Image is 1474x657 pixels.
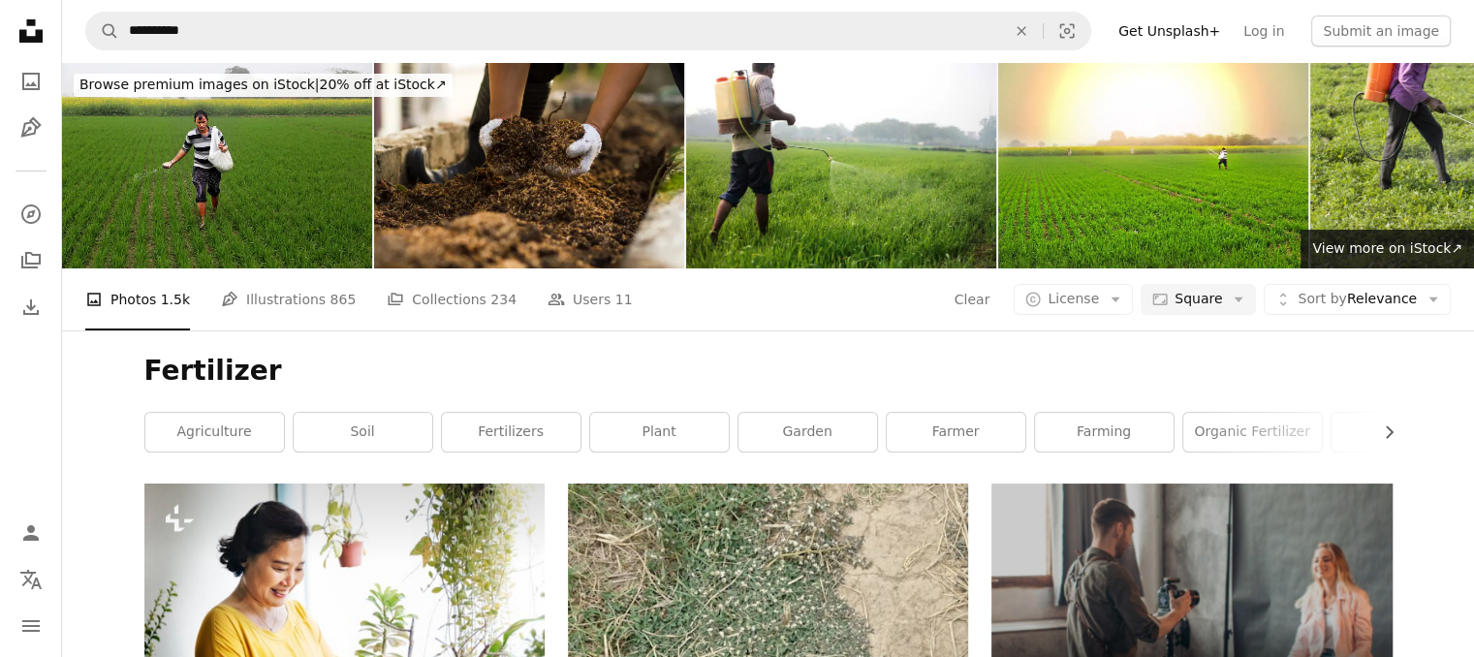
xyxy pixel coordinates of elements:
a: organic fertilizer [1183,413,1322,452]
a: plant [590,413,729,452]
a: Home — Unsplash [12,12,50,54]
form: Find visuals sitewide [85,12,1091,50]
img: Soil mixed with compost at vegetable garden [374,62,684,268]
button: Clear [1000,13,1043,49]
a: Explore [12,195,50,234]
span: License [1048,291,1099,306]
a: Download History [12,288,50,327]
a: Log in [1232,16,1296,47]
span: 11 [615,289,633,310]
span: 20% off at iStock ↗ [79,77,447,92]
a: Collections 234 [387,268,517,330]
span: 865 [330,289,357,310]
a: Illustrations 865 [221,268,356,330]
img: Farmer working in wheat field [686,62,996,268]
a: Photos [12,62,50,101]
a: View more on iStock↗ [1301,230,1474,268]
h1: Fertilizer [144,354,1393,389]
button: License [1014,284,1133,315]
button: Submit an image [1311,16,1451,47]
a: Get Unsplash+ [1107,16,1232,47]
a: garden [738,413,877,452]
a: farming [1035,413,1174,452]
a: soil [294,413,432,452]
a: Illustrations [12,109,50,147]
span: Sort by [1298,291,1346,306]
span: Relevance [1298,290,1417,309]
a: fertilizers [442,413,580,452]
button: Menu [12,607,50,645]
a: farmer [887,413,1025,452]
img: Farmer Spreading fertilizer in the Field wheat [62,62,372,268]
img: Farmer Spreads fertilizers in the Field wheat [998,62,1308,268]
span: Square [1175,290,1222,309]
a: Collections [12,241,50,280]
a: farm [1332,413,1470,452]
button: scroll list to the right [1371,413,1393,452]
button: Search Unsplash [86,13,119,49]
button: Language [12,560,50,599]
a: Log in / Sign up [12,514,50,552]
a: Browse premium images on iStock|20% off at iStock↗ [62,62,464,109]
button: Clear [954,284,991,315]
a: Users 11 [548,268,633,330]
button: Sort byRelevance [1264,284,1451,315]
span: Browse premium images on iStock | [79,77,319,92]
span: View more on iStock ↗ [1312,240,1462,256]
button: Visual search [1044,13,1090,49]
a: agriculture [145,413,284,452]
button: Square [1141,284,1256,315]
span: 234 [490,289,517,310]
